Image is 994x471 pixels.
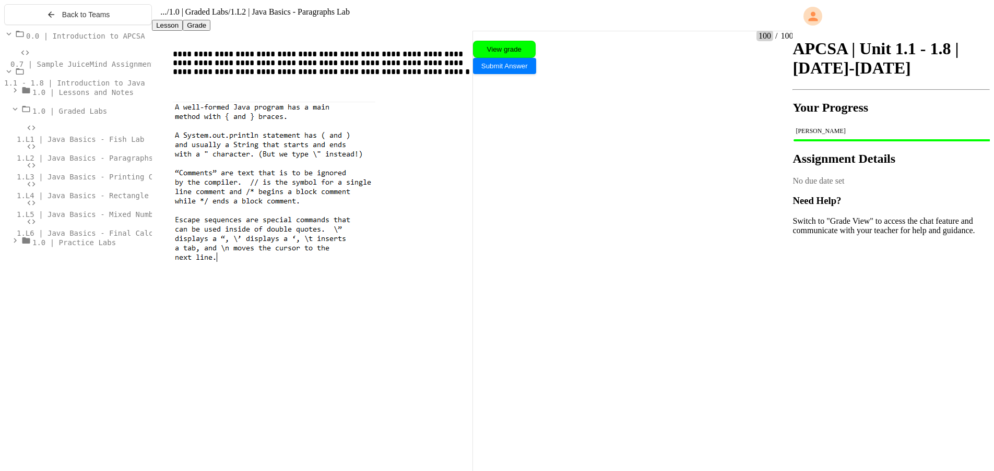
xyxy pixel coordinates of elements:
[473,41,536,58] button: View grade
[775,31,777,40] span: /
[17,229,197,237] span: 1.L6 | Java Basics - Final Calculator Lab
[17,135,144,143] span: 1.L1 | Java Basics - Fish Lab
[152,20,183,31] button: Lesson
[907,384,984,428] iframe: chat widget
[792,152,990,166] h2: Assignment Details
[473,58,536,74] button: Submit Answer
[4,4,152,25] button: Back to Teams
[792,216,990,235] p: Switch to "Grade View" to access the chat feature and communicate with your teacher for help and ...
[10,60,244,68] span: 0.7 | Sample JuiceMind Assignment - [GEOGRAPHIC_DATA]
[796,127,987,135] div: [PERSON_NAME]
[183,20,210,31] button: Grade
[792,101,990,115] h2: Your Progress
[481,62,528,70] span: Submit Answer
[32,88,134,96] span: 1.0 | Lessons and Notes
[26,32,145,40] span: 0.0 | Introduction to APCSA
[17,173,184,181] span: 1.L3 | Java Basics - Printing Code Lab
[792,176,990,186] div: No due date set
[32,107,107,115] span: 1.0 | Graded Labs
[228,7,230,16] span: /
[950,429,984,461] iframe: chat widget
[17,191,167,200] span: 1.L4 | Java Basics - Rectangle Lab
[792,4,990,28] div: My Account
[32,238,116,247] span: 1.0 | Practice Labs
[778,31,793,40] span: 100
[160,7,167,16] span: ...
[167,7,169,16] span: /
[17,154,171,162] span: 1.L2 | Java Basics - Paragraphs Lab
[4,79,145,87] span: 1.1 - 1.8 | Introduction to Java
[792,39,990,78] h1: APCSA | Unit 1.1 - 1.8 | [DATE]-[DATE]
[169,7,228,16] span: 1.0 | Graded Labs
[17,210,180,219] span: 1.L5 | Java Basics - Mixed Number Lab
[792,195,990,207] h3: Need Help?
[231,7,350,16] span: 1.L2 | Java Basics - Paragraphs Lab
[62,10,110,19] span: Back to Teams
[756,30,773,41] span: 100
